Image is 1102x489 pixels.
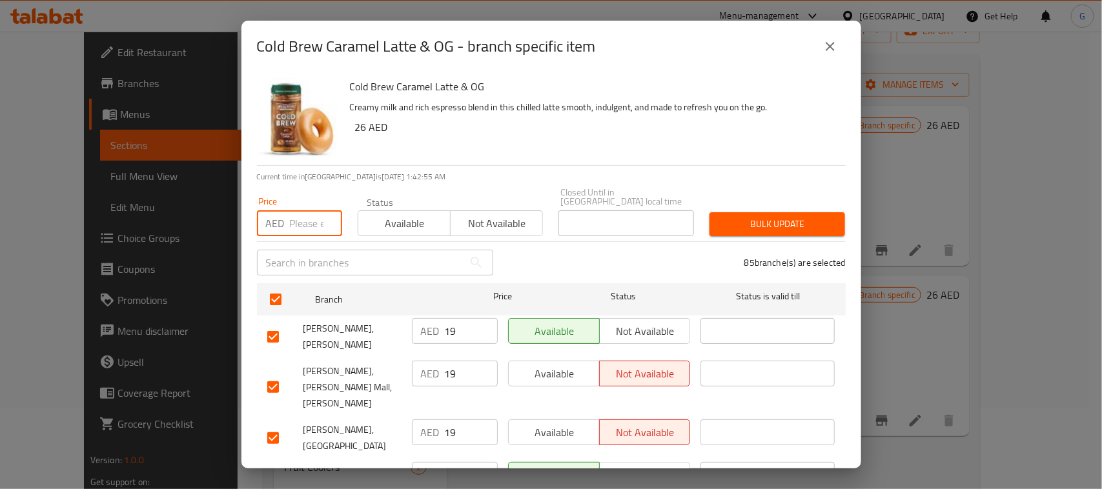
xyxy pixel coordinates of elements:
span: Available [514,466,595,484]
p: Creamy milk and rich espresso blend in this chilled latte smooth, indulgent, and made to refresh ... [350,99,835,115]
input: Please enter price [445,361,498,386]
span: Branch [315,292,449,308]
button: Bulk update [709,212,845,236]
span: Price [460,288,546,304]
p: AED [266,215,285,231]
span: Available [514,322,595,341]
button: Not available [599,361,691,386]
span: Available [514,364,595,383]
button: Not available [599,318,691,344]
span: [PERSON_NAME], [PERSON_NAME] Mall, [PERSON_NAME] [303,363,402,412]
p: Current time in [GEOGRAPHIC_DATA] is [DATE] 1:42:55 AM [257,171,846,183]
button: Available [508,361,600,386]
p: AED [421,424,440,440]
button: close [815,31,846,62]
img: Cold Brew Caramel Latte & OG [257,77,340,160]
p: AED [421,366,440,381]
button: Not available [599,462,691,488]
h6: 26 AED [355,118,835,136]
button: Not available [450,210,543,236]
input: Please enter price [445,462,498,488]
h2: Cold Brew Caramel Latte & OG - branch specific item [257,36,596,57]
span: Not available [605,423,686,442]
input: Search in branches [257,250,464,275]
p: AED [421,323,440,339]
input: Please enter price [445,318,498,344]
input: Please enter price [445,419,498,445]
span: Available [363,214,445,233]
span: Not available [605,364,686,383]
input: Please enter price [290,210,342,236]
span: Status [556,288,690,304]
h6: Cold Brew Caramel Latte & OG [350,77,835,95]
span: Not available [456,214,538,233]
button: Available [508,462,600,488]
span: Bulk update [720,216,835,232]
span: [PERSON_NAME], [GEOGRAPHIC_DATA] [303,422,402,454]
button: Available [508,318,600,344]
span: Not available [605,466,686,484]
span: Status is valid till [700,288,835,304]
p: 85 branche(s) are selected [744,256,846,269]
button: Available [508,419,600,445]
p: AED [421,467,440,483]
span: Not available [605,322,686,341]
span: Available [514,423,595,442]
span: [PERSON_NAME], [PERSON_NAME] [303,321,402,353]
button: Available [358,210,451,236]
button: Not available [599,419,691,445]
